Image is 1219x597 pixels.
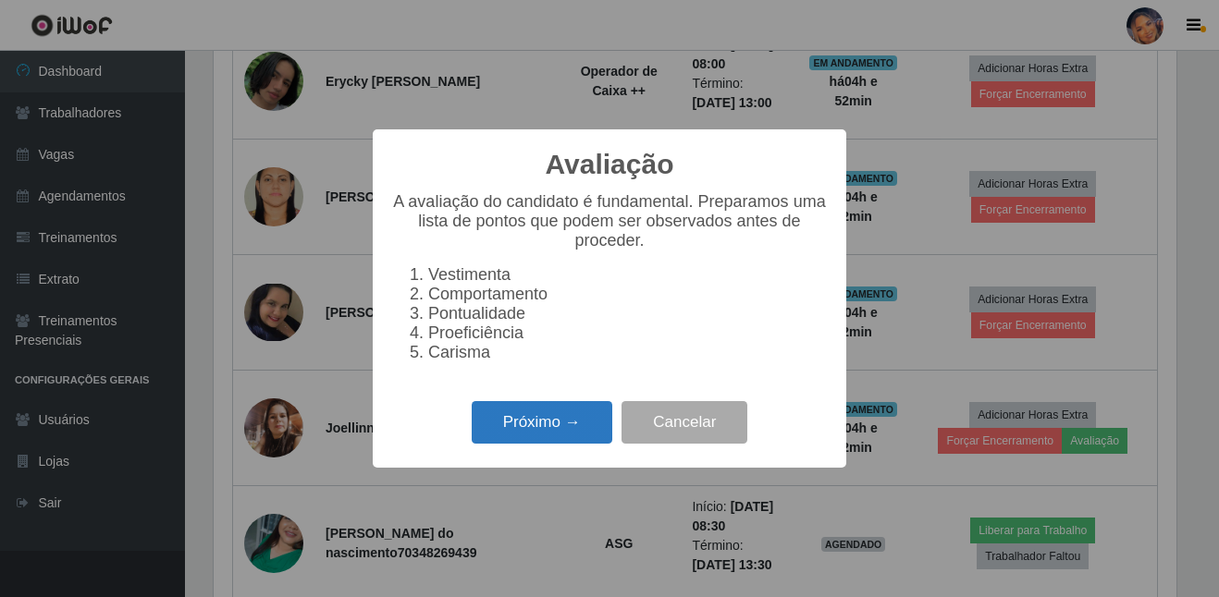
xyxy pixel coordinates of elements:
p: A avaliação do candidato é fundamental. Preparamos uma lista de pontos que podem ser observados a... [391,192,828,250]
li: Proeficiência [428,323,828,343]
button: Cancelar [622,401,747,445]
li: Comportamento [428,285,828,304]
li: Pontualidade [428,304,828,323]
li: Carisma [428,343,828,362]
li: Vestimenta [428,265,828,285]
h2: Avaliação [546,148,674,181]
button: Próximo → [472,401,612,445]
